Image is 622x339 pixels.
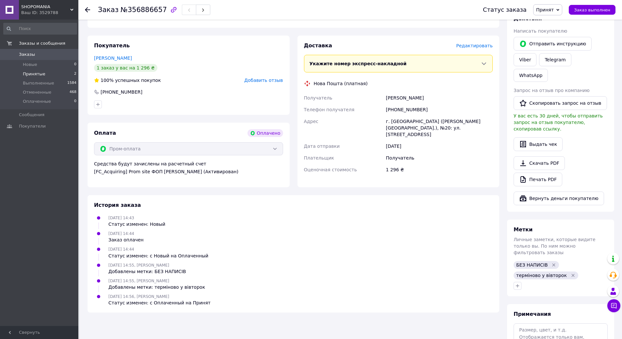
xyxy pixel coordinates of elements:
button: Вернуть деньги покупателю [514,192,604,205]
button: Отправить инструкцию [514,37,592,51]
span: [DATE] 14:55, [PERSON_NAME] [108,279,169,283]
span: Отмененные [23,89,51,95]
a: Viber [514,53,536,66]
span: Добавить отзыв [244,78,283,83]
span: Сообщения [19,112,44,118]
span: Дата отправки [304,144,340,149]
span: Адрес [304,119,318,124]
div: Средства будут зачислены на расчетный счет [94,161,283,175]
span: Метки [514,226,533,233]
button: Заказ выполнен [569,5,615,15]
div: [PHONE_NUMBER] [385,104,494,116]
svg: Удалить метку [551,262,556,268]
span: Запрос на отзыв про компанию [514,88,590,93]
button: Чат с покупателем [607,299,620,312]
span: 1584 [67,80,76,86]
span: Выполненные [23,80,54,86]
span: 2 [74,71,76,77]
div: Ваш ID: 3529788 [21,10,78,16]
div: Заказ оплачен [108,237,144,243]
div: Вернуться назад [85,7,90,13]
span: Новые [23,62,37,68]
span: Принятые [23,71,45,77]
div: Получатель [385,152,494,164]
a: [PERSON_NAME] [94,55,132,61]
span: Плательщик [304,155,334,161]
span: Укажите номер экспресс-накладной [310,61,407,66]
span: Написать покупателю [514,28,567,34]
span: №356886657 [120,6,167,14]
div: Статус изменен: Новый [108,221,165,227]
span: терміново у вівторок [516,273,567,278]
a: Скачать PDF [514,156,565,170]
div: 1 заказ у вас на 1 296 ₴ [94,64,157,72]
div: [DATE] [385,140,494,152]
span: История заказа [94,202,141,208]
span: 0 [74,62,76,68]
span: 468 [70,89,76,95]
span: [DATE] 14:44 [108,247,134,252]
span: Покупатели [19,123,46,129]
span: Заказы и сообщения [19,40,65,46]
div: Добавлены метки: терміново у вівторок [108,284,205,290]
span: Телефон получателя [304,107,355,112]
span: Личные заметки, которые видите только вы. По ним можно фильтровать заказы [514,237,596,255]
span: Редактировать [456,43,493,48]
div: Статус изменен: с Новый на Оплаченный [108,253,208,259]
span: Принят [536,7,554,12]
div: г. [GEOGRAPHIC_DATA] ([PERSON_NAME][GEOGRAPHIC_DATA].), №20: ул. [STREET_ADDRESS] [385,116,494,140]
span: Заказ выполнен [574,8,610,12]
div: [PHONE_NUMBER] [100,89,143,95]
span: Получатель [304,95,332,100]
a: WhatsApp [514,69,548,82]
div: [FC_Acquiring] Prom site ФОП [PERSON_NAME] (Активирован) [94,168,283,175]
div: Оплачено [247,129,283,137]
span: Заказы [19,52,35,57]
span: Оплаченные [23,99,51,104]
div: Статус изменен: с Оплаченный на Принят [108,300,211,306]
div: Статус заказа [483,7,527,13]
div: успешных покупок [94,77,161,84]
span: SHOPOMANIA [21,4,70,10]
span: Доставка [304,42,332,49]
span: Оплата [94,130,116,136]
span: [DATE] 14:43 [108,216,134,220]
span: Примечания [514,311,551,317]
span: 100% [101,78,114,83]
button: Выдать чек [514,137,563,151]
span: 0 [74,99,76,104]
button: Скопировать запрос на отзыв [514,96,607,110]
div: 1 296 ₴ [385,164,494,176]
span: Оценочная стоимость [304,167,357,172]
span: [DATE] 14:55, [PERSON_NAME] [108,263,169,268]
span: БЕЗ НАПИСІВ [516,262,548,268]
div: Добавлены метки: БЕЗ НАПИСІВ [108,268,186,275]
div: Нова Пошта (платная) [312,80,369,87]
input: Поиск [3,23,77,35]
span: [DATE] 14:56, [PERSON_NAME] [108,294,169,299]
span: Покупатель [94,42,130,49]
div: [PERSON_NAME] [385,92,494,104]
span: У вас есть 30 дней, чтобы отправить запрос на отзыв покупателю, скопировав ссылку. [514,113,603,131]
a: Печать PDF [514,173,562,186]
a: Telegram [539,53,571,66]
span: [DATE] 14:44 [108,231,134,236]
svg: Удалить метку [570,273,576,278]
span: Заказ [98,6,119,14]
